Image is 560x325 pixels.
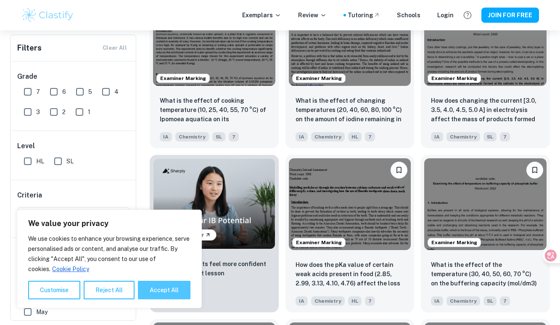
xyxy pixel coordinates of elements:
[28,218,190,229] p: We value your privacy
[483,132,497,141] span: SL
[175,132,209,141] span: Chemistry
[28,234,190,274] p: We use cookies to enhance your browsing experience, serve personalised ads or content, and analys...
[428,239,481,246] span: Examiner Marking
[17,141,130,151] h6: Level
[293,239,345,246] span: Examiner Marking
[88,87,92,96] span: 5
[431,260,540,289] p: What is the effect of the temperature (30, 40, 50, 60, 70 °C) on the buffering capacity (mol/dm3)...
[348,11,380,20] a: Tutoring
[296,296,308,306] span: IA
[36,157,44,166] span: HL
[446,132,480,141] span: Chemistry
[21,7,74,24] img: Clastify logo
[153,158,275,249] img: Thumbnail
[311,132,345,141] span: Chemistry
[296,132,308,141] span: IA
[17,207,130,227] button: Edit Criteria
[431,132,443,141] span: IA
[52,265,90,273] a: Cookie Policy
[114,87,119,96] span: 4
[17,190,42,200] h6: Criteria
[365,132,375,141] span: 7
[500,132,510,141] span: 7
[431,296,443,306] span: IA
[348,132,362,141] span: HL
[296,96,404,125] p: What is the effect of changing temperatures (20, 40, 60, 80, 100 °C) on the amount of iodine rema...
[157,75,209,82] span: Examiner Marking
[428,75,481,82] span: Examiner Marking
[150,155,279,312] a: Thumbnail96% of students feel more confident after their first lesson
[460,8,475,22] button: Help and Feedback
[28,281,80,299] button: Customise
[391,162,407,178] button: Please log in to bookmark exemplars
[298,11,327,20] p: Review
[229,132,239,141] span: 7
[36,87,40,96] span: 7
[17,42,42,54] h6: Filters
[289,158,411,250] img: Chemistry IA example thumbnail: How does the pKa value of certain weak a
[36,107,40,117] span: 3
[88,107,90,117] span: 1
[84,281,135,299] button: Reject All
[481,8,539,23] button: JOIN FOR FREE
[311,296,345,306] span: Chemistry
[500,296,510,306] span: 7
[36,307,48,317] span: May
[160,259,269,278] p: 96% of students feel more confident after their first lesson
[62,107,66,117] span: 2
[17,72,130,82] h6: Grade
[296,260,404,289] p: How does the pKa value of certain weak acids present in food (2.85, 2.99, 3.13, 4.10, 4.76) affec...
[138,281,190,299] button: Accept All
[431,96,540,125] p: How does changing the current [3.0, 3.5, 4.0, 4.5, 5.0 A] in electrolysis affect the mass of prod...
[62,87,66,96] span: 6
[242,11,281,20] p: Exemplars
[348,296,362,306] span: HL
[160,96,269,125] p: What is the effect of cooking temperature (10, 25, 40, 55, 70 °C) of Ipomoea aquatica on its conc...
[421,155,550,312] a: Examiner MarkingPlease log in to bookmark exemplarsWhat is the effect of the temperature (30, 40,...
[483,296,497,306] span: SL
[17,210,202,308] div: We value your privacy
[424,158,547,250] img: Chemistry IA example thumbnail: What is the effect of the temperature (3
[365,296,375,306] span: 7
[397,11,420,20] a: Schools
[66,157,74,166] span: SL
[526,162,543,178] button: Please log in to bookmark exemplars
[446,296,480,306] span: Chemistry
[437,11,454,20] a: Login
[160,132,172,141] span: IA
[285,155,415,312] a: Examiner MarkingPlease log in to bookmark exemplarsHow does the pKa value of certain weak acids p...
[212,132,225,141] span: SL
[293,75,345,82] span: Examiner Marking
